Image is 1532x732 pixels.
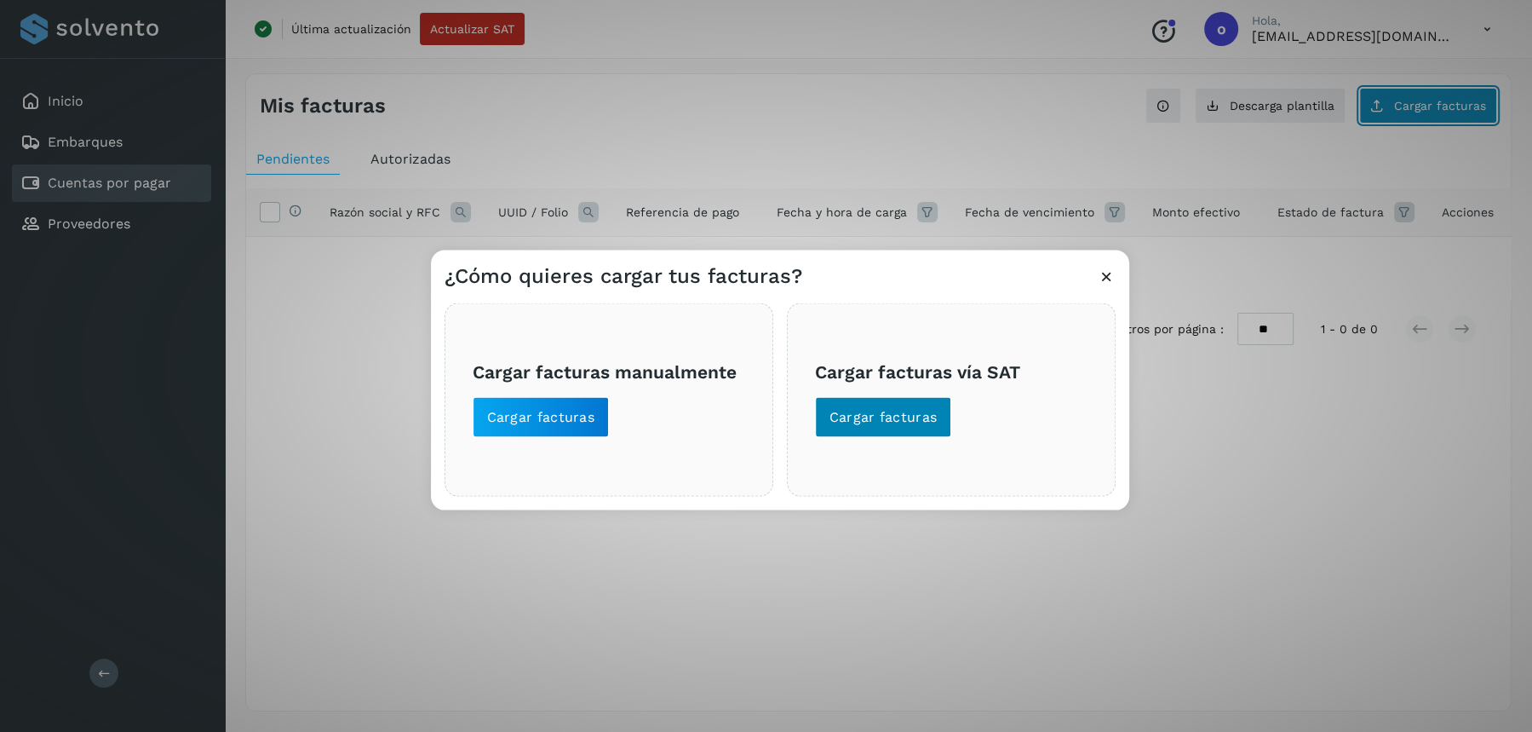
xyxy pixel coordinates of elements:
[815,396,952,437] button: Cargar facturas
[473,361,745,383] h3: Cargar facturas manualmente
[487,407,595,426] span: Cargar facturas
[445,263,802,288] h3: ¿Cómo quieres cargar tus facturas?
[473,396,610,437] button: Cargar facturas
[815,361,1087,383] h3: Cargar facturas vía SAT
[829,407,938,426] span: Cargar facturas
